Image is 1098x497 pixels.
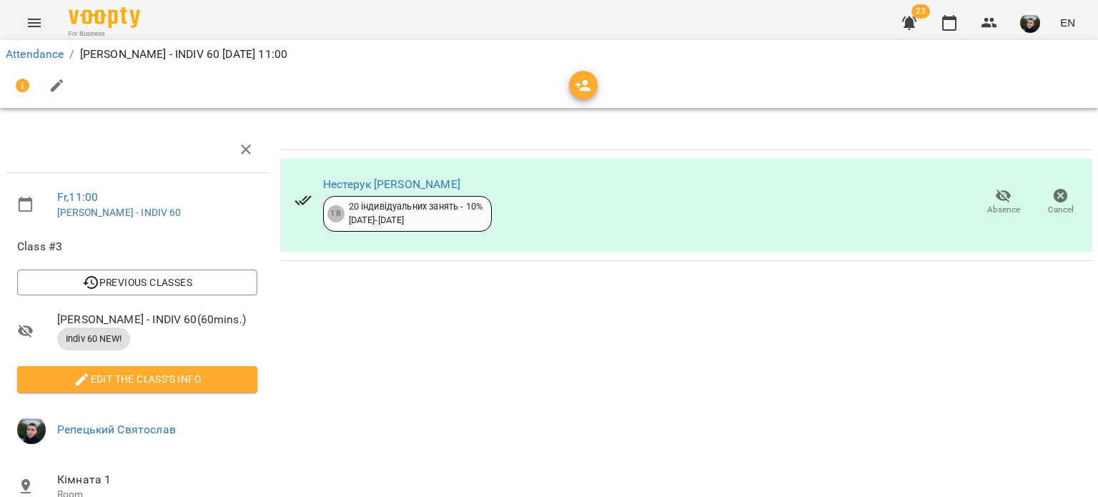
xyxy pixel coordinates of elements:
[6,47,64,61] a: Attendance
[17,238,257,255] span: Class #3
[57,423,176,436] a: Репецький Святослав
[911,4,930,19] span: 23
[57,333,130,345] span: Indiv 60 NEW!
[1048,204,1074,216] span: Cancel
[69,46,74,63] li: /
[327,205,345,222] div: 18
[29,274,246,291] span: Previous Classes
[17,6,51,40] button: Menu
[57,190,98,204] a: Fr , 11:00
[17,270,257,295] button: Previous Classes
[1060,15,1075,30] span: EN
[17,366,257,392] button: Edit the class's Info
[69,7,140,28] img: Voopty Logo
[69,29,140,39] span: For Business
[57,471,257,488] span: Кімната 1
[987,204,1020,216] span: Absence
[1020,13,1040,33] img: 75593303c903e315ad3d4d5911cca2f4.jpg
[349,200,483,227] div: 20 індивідуальних занять - 10% [DATE] - [DATE]
[29,370,246,388] span: Edit the class's Info
[57,311,257,328] span: [PERSON_NAME] - INDIV 60 ( 60 mins. )
[57,207,182,218] a: [PERSON_NAME] - INDIV 60
[80,46,287,63] p: [PERSON_NAME] - INDIV 60 [DATE] 11:00
[323,177,460,191] a: Нестерук [PERSON_NAME]
[6,46,1092,63] nav: breadcrumb
[975,182,1032,222] button: Absence
[1032,182,1089,222] button: Cancel
[17,415,46,444] img: 75593303c903e315ad3d4d5911cca2f4.jpg
[1054,9,1081,36] button: EN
